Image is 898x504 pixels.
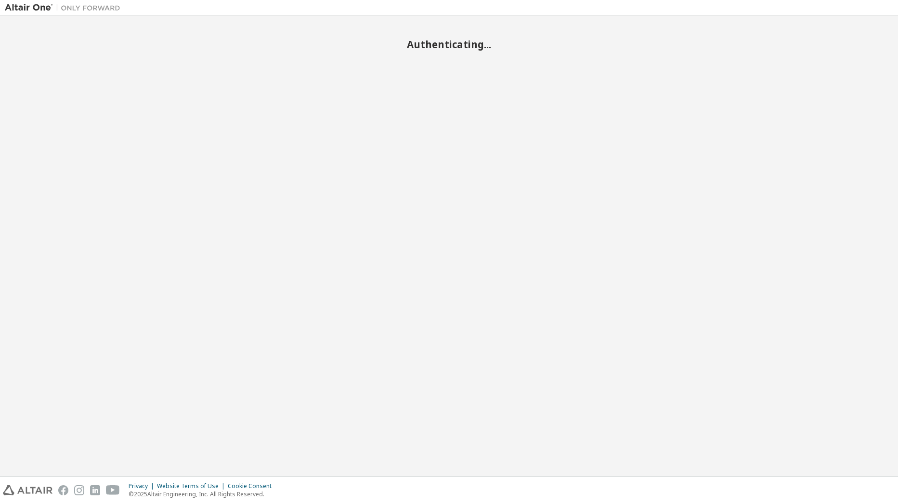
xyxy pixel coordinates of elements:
img: linkedin.svg [90,485,100,495]
img: Altair One [5,3,125,13]
img: altair_logo.svg [3,485,52,495]
div: Cookie Consent [228,482,277,490]
div: Website Terms of Use [157,482,228,490]
p: © 2025 Altair Engineering, Inc. All Rights Reserved. [129,490,277,498]
h2: Authenticating... [5,38,893,51]
div: Privacy [129,482,157,490]
img: facebook.svg [58,485,68,495]
img: youtube.svg [106,485,120,495]
img: instagram.svg [74,485,84,495]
